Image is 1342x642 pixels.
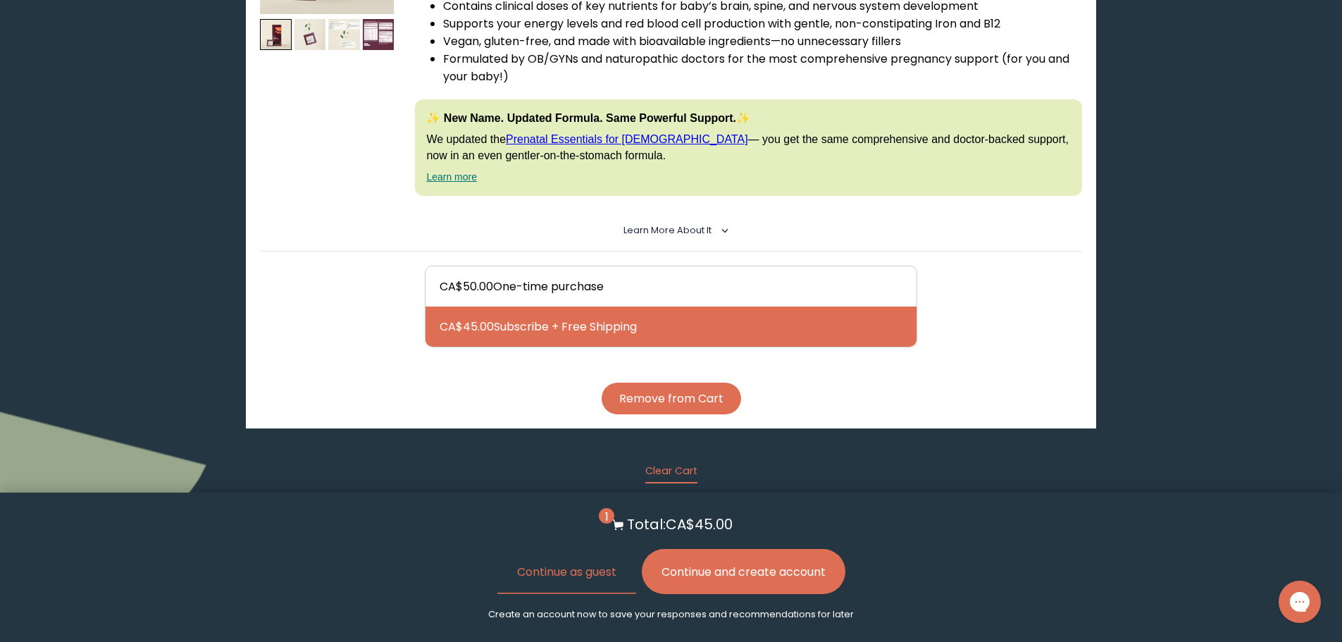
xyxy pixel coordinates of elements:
span: 1 [599,508,614,524]
button: Continue and create account [642,549,845,594]
button: Clear Cart [645,464,697,483]
li: Supports your energy levels and red blood cell production with gentle, non-constipating Iron and B12 [443,15,1081,32]
p: Total: CA$45.00 [627,514,733,535]
iframe: Gorgias live chat messenger [1272,576,1328,628]
summary: Learn More About it < [623,224,719,237]
button: Continue as guest [497,549,636,594]
p: We updated the — you get the same comprehensive and doctor-backed support, now in an even gentler... [426,132,1070,163]
img: thumbnail image [328,19,360,51]
strong: ✨ New Name. Updated Formula. Same Powerful Support.✨ [426,112,750,124]
li: Formulated by OB/GYNs and naturopathic doctors for the most comprehensive pregnancy support (for ... [443,50,1081,85]
li: Vegan, gluten-free, and made with bioavailable ingredients—no unnecessary fillers [443,32,1081,50]
p: Create an account now to save your responses and recommendations for later [488,608,854,621]
a: Learn more [426,171,477,183]
img: thumbnail image [294,19,326,51]
button: Remove from Cart [602,383,741,414]
a: Prenatal Essentials for [DEMOGRAPHIC_DATA] [506,133,748,145]
img: thumbnail image [363,19,394,51]
i: < [716,227,728,234]
span: Learn More About it [623,224,712,236]
img: thumbnail image [260,19,292,51]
